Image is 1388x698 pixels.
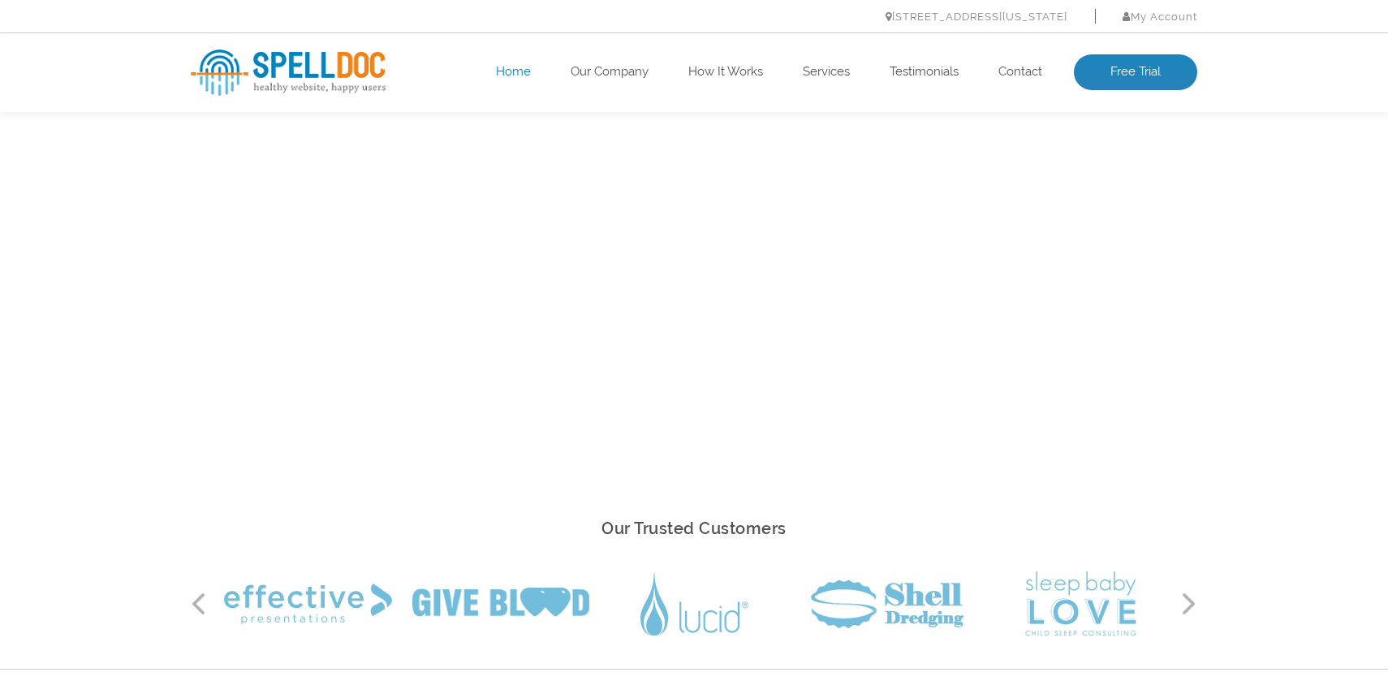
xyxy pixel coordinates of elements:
[191,592,207,616] button: Previous
[1181,592,1197,616] button: Next
[811,580,963,628] img: Shell Dredging
[640,573,748,636] img: Lucid
[191,515,1197,543] h2: Our Trusted Customers
[412,588,589,620] img: Give Blood
[1025,571,1136,636] img: Sleep Baby Love
[224,584,392,624] img: Effective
